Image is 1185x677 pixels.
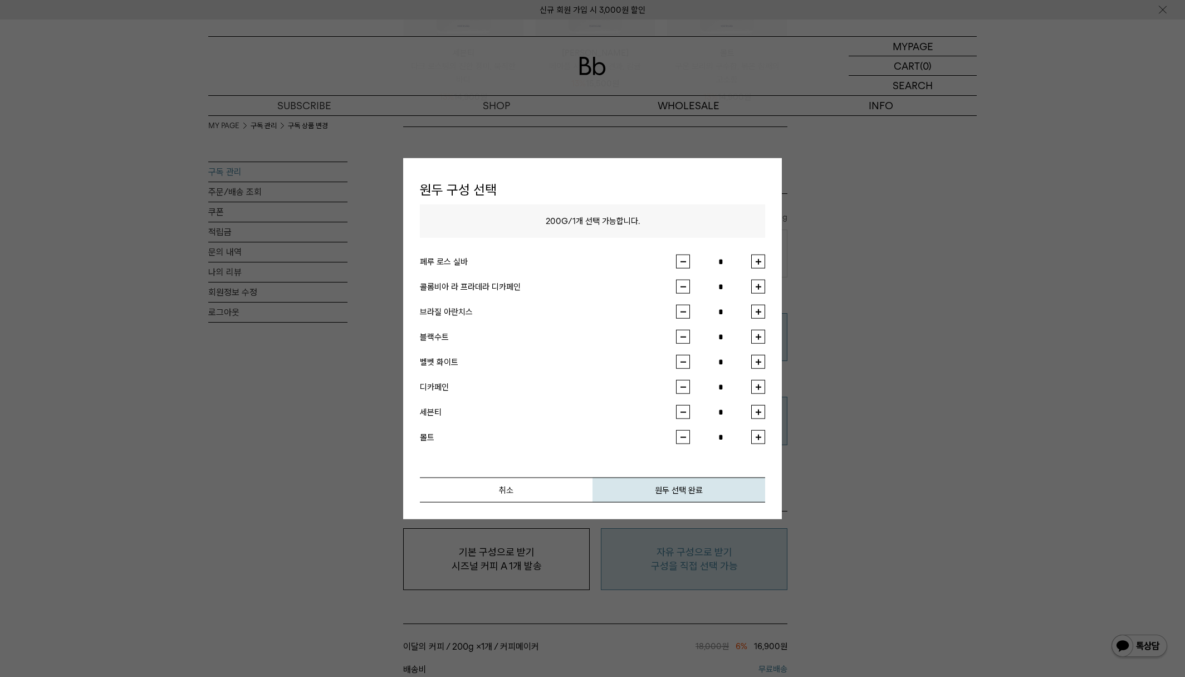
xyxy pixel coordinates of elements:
[420,405,676,418] div: 세븐티
[592,478,765,503] button: 원두 선택 완료
[420,174,765,204] h1: 원두 구성 선택
[420,204,765,238] p: / 개 선택 가능합니다.
[420,380,676,393] div: 디카페인
[420,255,676,268] div: 페루 로스 실바
[572,216,576,226] span: 1
[420,355,676,368] div: 벨벳 화이트
[420,280,676,293] div: 콜롬비아 라 프라데라 디카페인
[420,430,676,444] div: 몰트
[420,330,676,343] div: 블랙수트
[420,478,592,503] button: 취소
[546,216,568,226] span: 200G
[420,305,676,318] div: 브라질 아란치스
